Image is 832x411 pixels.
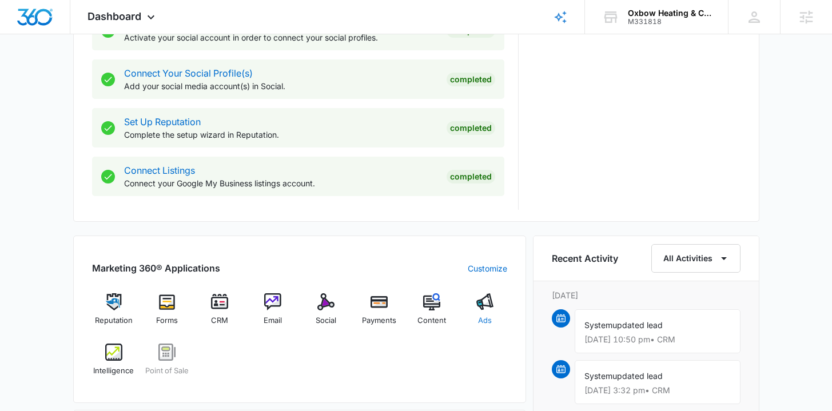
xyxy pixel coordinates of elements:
[584,386,731,394] p: [DATE] 3:32 pm • CRM
[357,293,401,334] a: Payments
[584,336,731,344] p: [DATE] 10:50 pm • CRM
[92,344,136,385] a: Intelligence
[95,315,133,326] span: Reputation
[468,262,507,274] a: Customize
[124,67,253,79] a: Connect Your Social Profile(s)
[612,371,663,381] span: updated lead
[612,320,663,330] span: updated lead
[417,315,446,326] span: Content
[362,315,396,326] span: Payments
[124,165,195,176] a: Connect Listings
[264,315,282,326] span: Email
[124,80,437,92] p: Add your social media account(s) in Social.
[198,293,242,334] a: CRM
[92,261,220,275] h2: Marketing 360® Applications
[124,31,437,43] p: Activate your social account in order to connect your social profiles.
[447,121,495,135] div: Completed
[304,293,348,334] a: Social
[584,371,612,381] span: System
[316,315,336,326] span: Social
[156,315,178,326] span: Forms
[251,293,295,334] a: Email
[145,293,189,334] a: Forms
[124,129,437,141] p: Complete the setup wizard in Reputation.
[584,320,612,330] span: System
[145,344,189,385] a: Point of Sale
[552,252,618,265] h6: Recent Activity
[124,116,201,127] a: Set Up Reputation
[463,293,507,334] a: Ads
[478,315,492,326] span: Ads
[628,9,711,18] div: account name
[92,293,136,334] a: Reputation
[447,170,495,183] div: Completed
[552,289,741,301] p: [DATE]
[628,18,711,26] div: account id
[87,10,141,22] span: Dashboard
[93,365,134,377] span: Intelligence
[211,315,228,326] span: CRM
[145,365,189,377] span: Point of Sale
[447,73,495,86] div: Completed
[651,244,741,273] button: All Activities
[410,293,454,334] a: Content
[124,177,437,189] p: Connect your Google My Business listings account.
